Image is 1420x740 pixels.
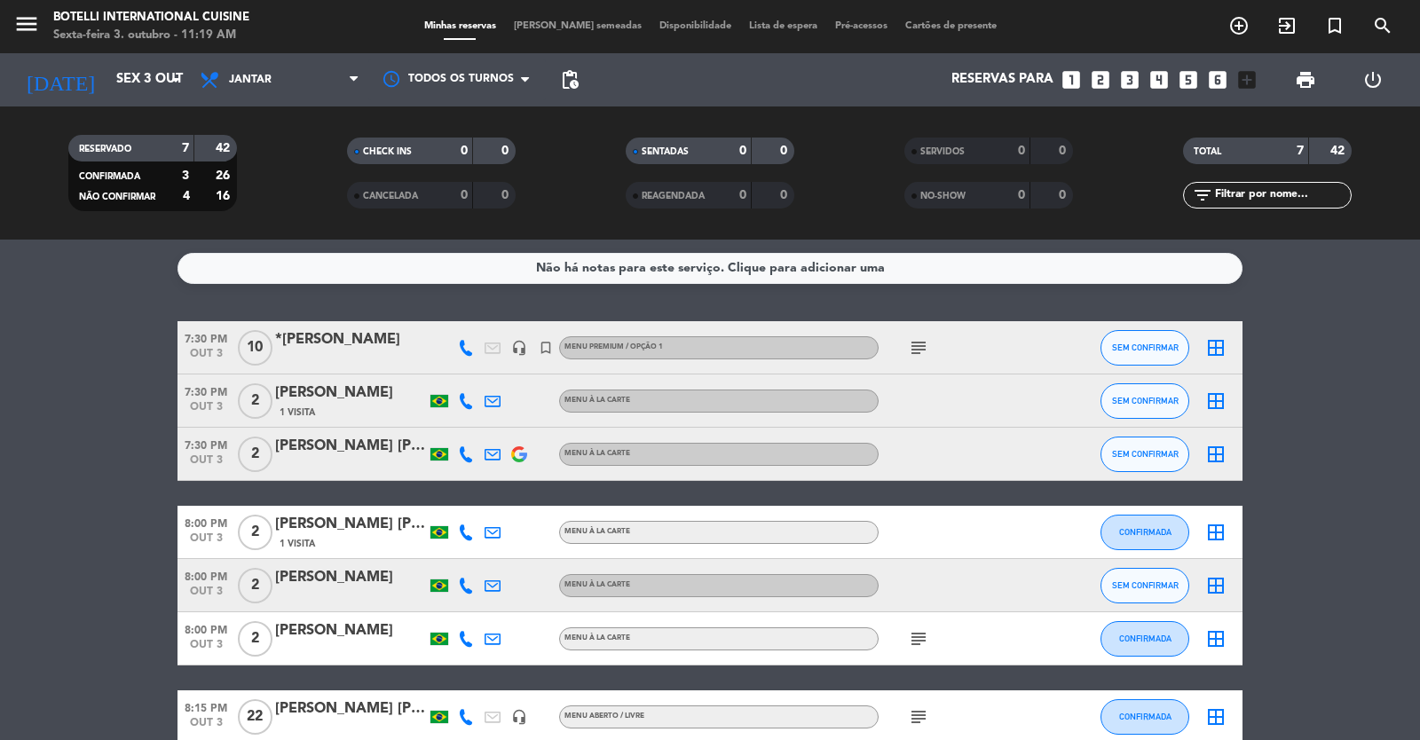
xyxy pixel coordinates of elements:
[1059,145,1069,157] strong: 0
[177,454,234,475] span: out 3
[1205,706,1227,728] i: border_all
[1362,69,1384,91] i: power_settings_new
[177,532,234,553] span: out 3
[177,327,234,348] span: 7:30 PM
[177,697,234,717] span: 8:15 PM
[1119,712,1171,721] span: CONFIRMADA
[780,145,791,157] strong: 0
[1100,699,1189,735] button: CONFIRMADA
[1100,621,1189,657] button: CONFIRMADA
[1205,522,1227,543] i: border_all
[13,11,40,43] button: menu
[1235,68,1258,91] i: add_box
[538,340,554,356] i: turned_in_not
[363,147,412,156] span: CHECK INS
[177,639,234,659] span: out 3
[1060,68,1083,91] i: looks_one
[511,340,527,356] i: headset_mic
[908,706,929,728] i: subject
[275,697,426,720] div: [PERSON_NAME] [PERSON_NAME]
[1112,396,1179,405] span: SEM CONFIRMAR
[642,147,689,156] span: SENTADAS
[177,586,234,606] span: out 3
[238,699,272,735] span: 22
[1213,185,1351,205] input: Filtrar por nome...
[1118,68,1141,91] i: looks_3
[1339,53,1407,106] div: LOG OUT
[908,628,929,649] i: subject
[79,145,131,154] span: RESERVADO
[182,169,189,182] strong: 3
[780,189,791,201] strong: 0
[177,565,234,586] span: 8:00 PM
[826,21,896,31] span: Pré-acessos
[564,581,630,588] span: MENU À LA CARTE
[275,566,426,589] div: [PERSON_NAME]
[1100,568,1189,603] button: SEM CONFIRMAR
[559,69,580,91] span: pending_actions
[280,537,315,551] span: 1 Visita
[177,348,234,368] span: out 3
[1177,68,1200,91] i: looks_5
[501,145,512,157] strong: 0
[53,27,249,44] div: Sexta-feira 3. outubro - 11:19 AM
[642,192,705,201] span: REAGENDADA
[1228,15,1250,36] i: add_circle_outline
[1205,337,1227,358] i: border_all
[1295,69,1316,91] span: print
[13,60,107,99] i: [DATE]
[1148,68,1171,91] i: looks_4
[275,328,426,351] div: *[PERSON_NAME]
[1119,634,1171,643] span: CONFIRMADA
[564,397,630,404] span: MENU À LA CARTE
[1192,185,1213,206] i: filter_list
[511,446,527,462] img: google-logo.png
[13,11,40,37] i: menu
[896,21,1006,31] span: Cartões de presente
[564,450,630,457] span: MENU À LA CARTE
[177,401,234,421] span: out 3
[920,192,966,201] span: NO-SHOW
[79,172,140,181] span: CONFIRMADA
[1018,145,1025,157] strong: 0
[461,189,468,201] strong: 0
[461,145,468,157] strong: 0
[951,72,1053,88] span: Reservas para
[564,634,630,642] span: MENU À LA CARTE
[1205,575,1227,596] i: border_all
[165,69,186,91] i: arrow_drop_down
[229,74,272,86] span: Jantar
[79,193,155,201] span: NÃO CONFIRMAR
[216,169,233,182] strong: 26
[1205,390,1227,412] i: border_all
[275,435,426,458] div: [PERSON_NAME] [PERSON_NAME] Filho
[511,709,527,725] i: headset_mic
[280,405,315,420] span: 1 Visita
[238,515,272,550] span: 2
[1100,515,1189,550] button: CONFIRMADA
[739,145,746,157] strong: 0
[739,189,746,201] strong: 0
[564,528,630,535] span: MENU À LA CARTE
[1112,342,1179,352] span: SEM CONFIRMAR
[564,712,644,720] span: MENU ABERTO / LIVRE
[1089,68,1112,91] i: looks_two
[1372,15,1393,36] i: search
[1324,15,1345,36] i: turned_in_not
[1112,580,1179,590] span: SEM CONFIRMAR
[1059,189,1069,201] strong: 0
[275,619,426,642] div: [PERSON_NAME]
[238,330,272,366] span: 10
[177,381,234,401] span: 7:30 PM
[183,190,190,202] strong: 4
[415,21,505,31] span: Minhas reservas
[920,147,965,156] span: SERVIDOS
[536,258,885,279] div: Não há notas para este serviço. Clique para adicionar uma
[238,437,272,472] span: 2
[1100,383,1189,419] button: SEM CONFIRMAR
[177,434,234,454] span: 7:30 PM
[1018,189,1025,201] strong: 0
[1276,15,1298,36] i: exit_to_app
[908,337,929,358] i: subject
[1100,437,1189,472] button: SEM CONFIRMAR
